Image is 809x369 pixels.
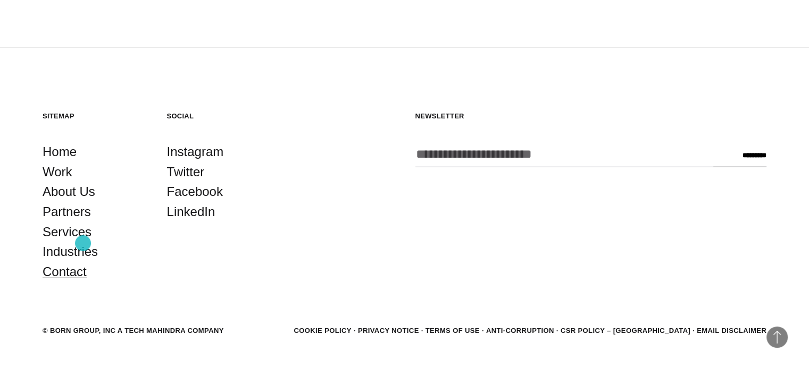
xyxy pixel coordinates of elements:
a: Cookie Policy [294,327,351,334]
a: LinkedIn [167,202,215,222]
a: Facebook [167,182,223,202]
a: CSR POLICY – [GEOGRAPHIC_DATA] [561,327,690,334]
h5: Social [167,111,270,121]
h5: Sitemap [43,111,146,121]
a: Terms of Use [426,327,480,334]
a: Privacy Notice [358,327,419,334]
button: Back to Top [766,327,788,348]
a: Contact [43,262,87,282]
a: Industries [43,242,98,262]
a: Partners [43,202,91,222]
a: Work [43,162,72,182]
a: Instagram [167,142,224,162]
h5: Newsletter [415,111,767,121]
a: Anti-Corruption [486,327,554,334]
a: Services [43,222,91,242]
div: © BORN GROUP, INC A Tech Mahindra Company [43,325,224,336]
a: About Us [43,182,95,202]
a: Twitter [167,162,205,182]
a: Email Disclaimer [697,327,766,334]
a: Home [43,142,77,162]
